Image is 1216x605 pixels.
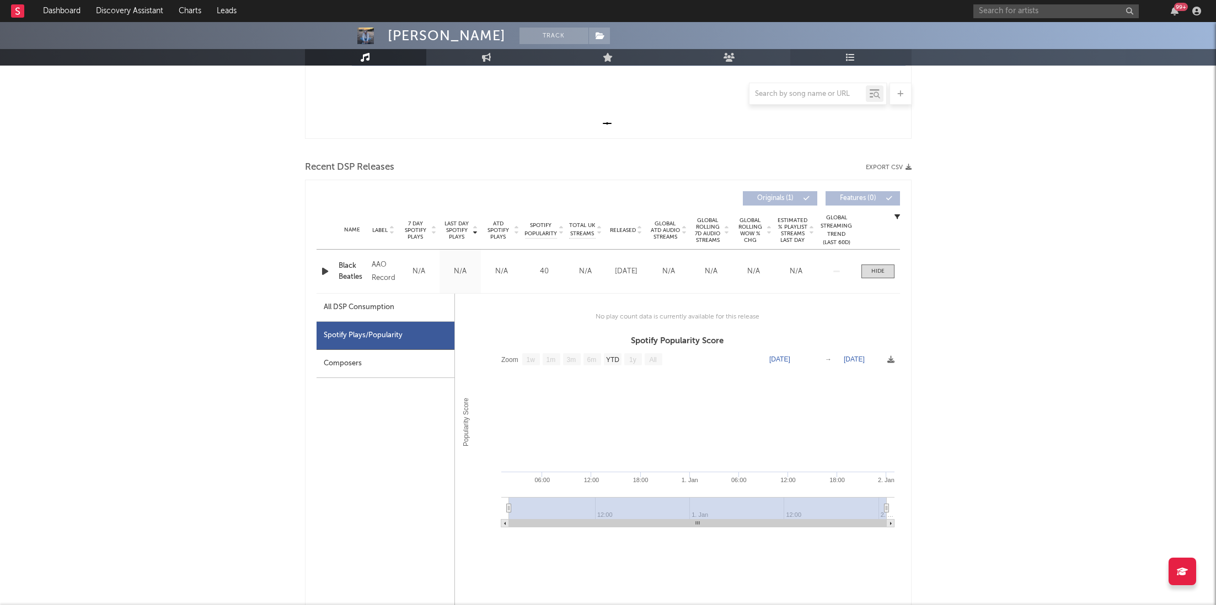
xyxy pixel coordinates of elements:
text: → [825,355,832,363]
span: Global Rolling 7D Audio Streams [693,217,723,244]
text: 2. Jan [877,477,894,483]
div: N/A [650,266,687,277]
text: All [649,356,656,364]
h3: Spotify Popularity Score [455,334,900,348]
text: 2. … [880,511,893,518]
text: Zoom [501,356,518,364]
span: Estimated % Playlist Streams Last Day [778,217,808,244]
div: AAO Records [372,258,395,285]
div: N/A [401,266,437,277]
span: Global ATD Audio Streams [650,220,681,240]
span: Originals ( 1 ) [750,195,801,202]
text: YTD [606,356,619,364]
div: N/A [442,266,478,277]
div: 40 [525,266,564,277]
span: Label [372,227,388,234]
text: [DATE] [844,355,865,363]
span: Spotify Popularity [524,222,557,238]
input: Search by song name or URL [749,90,866,99]
span: 7 Day Spotify Plays [401,220,430,240]
text: 1. Jan [681,477,698,483]
button: Export CSV [866,164,912,171]
text: 06:00 [731,477,747,483]
div: All DSP Consumption [324,301,394,314]
text: Popularity Score [462,398,470,446]
button: Track [519,28,588,44]
span: Last Day Spotify Plays [442,220,472,240]
span: ATD Spotify Plays [484,220,513,240]
text: 18:00 [633,477,648,483]
button: Originals(1) [743,191,817,206]
text: 18:00 [829,477,845,483]
text: 3m [566,356,576,364]
input: Search for artists [973,4,1139,18]
div: Spotify Plays/Popularity [317,322,454,350]
button: Features(0) [826,191,900,206]
text: 12:00 [780,477,796,483]
div: N/A [693,266,730,277]
div: N/A [569,266,602,277]
span: Global Rolling WoW % Chg [735,217,765,244]
text: 06:00 [534,477,550,483]
div: [DATE] [608,266,645,277]
div: Global Streaming Trend (Last 60D) [820,214,853,247]
div: All DSP Consumption [317,294,454,322]
div: [PERSON_NAME] [388,28,506,44]
span: Recent DSP Releases [305,161,394,174]
div: No play count data is currently available for this release [455,310,900,323]
div: N/A [484,266,519,277]
text: [DATE] [769,355,790,363]
text: 1m [546,356,555,364]
div: Name [339,226,367,234]
text: 12:00 [583,477,599,483]
span: Features ( 0 ) [833,195,883,202]
div: Composers [317,350,454,378]
a: Black Beatles [339,261,367,282]
div: N/A [778,266,815,277]
text: 1y [629,356,636,364]
div: N/A [735,266,772,277]
span: Total UK Streams [569,222,596,238]
text: 6m [587,356,596,364]
div: 99 + [1174,3,1188,11]
text: 1w [526,356,535,364]
span: Released [610,227,636,234]
button: 99+ [1171,7,1178,15]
